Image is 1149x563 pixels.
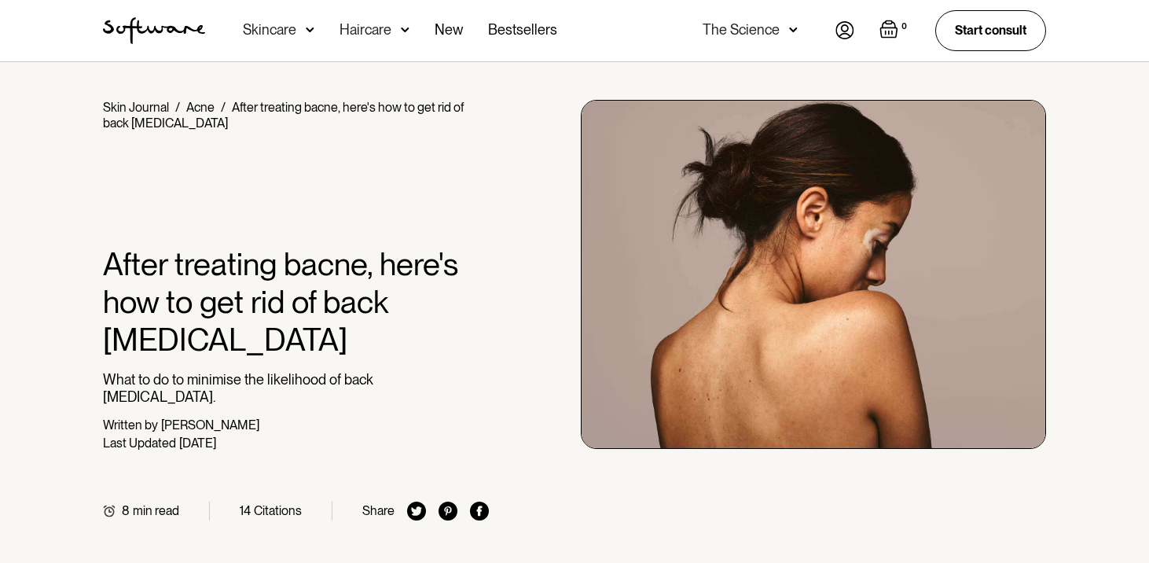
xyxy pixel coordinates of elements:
[340,22,391,38] div: Haircare
[103,17,205,44] a: home
[407,502,426,521] img: twitter icon
[221,100,226,115] div: /
[179,436,216,451] div: [DATE]
[103,17,205,44] img: Software Logo
[306,22,314,38] img: arrow down
[470,502,489,521] img: facebook icon
[401,22,409,38] img: arrow down
[789,22,798,38] img: arrow down
[161,418,259,432] div: [PERSON_NAME]
[879,20,910,42] a: Open empty cart
[254,503,302,518] div: Citations
[103,436,176,451] div: Last Updated
[122,503,130,518] div: 8
[898,20,910,34] div: 0
[133,503,179,518] div: min read
[362,503,395,518] div: Share
[175,100,180,115] div: /
[240,503,251,518] div: 14
[103,418,158,432] div: Written by
[186,100,215,115] a: Acne
[103,245,489,359] h1: After treating bacne, here's how to get rid of back [MEDICAL_DATA]
[439,502,457,521] img: pinterest icon
[935,10,1046,50] a: Start consult
[243,22,296,38] div: Skincare
[103,100,169,115] a: Skin Journal
[103,371,489,405] p: What to do to minimise the likelihood of back [MEDICAL_DATA].
[703,22,780,38] div: The Science
[103,100,464,131] div: After treating bacne, here's how to get rid of back [MEDICAL_DATA]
